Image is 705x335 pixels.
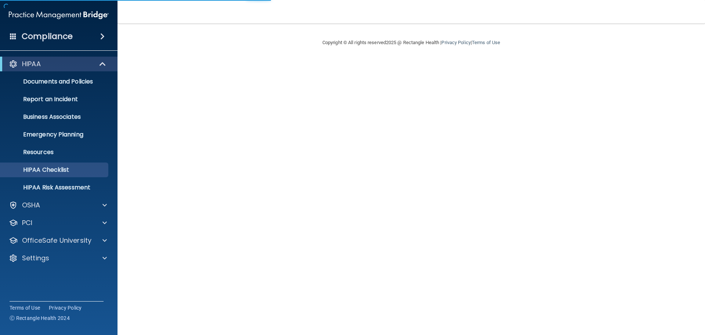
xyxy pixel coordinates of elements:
[10,314,70,322] span: Ⓒ Rectangle Health 2024
[5,78,105,85] p: Documents and Policies
[9,201,107,210] a: OSHA
[9,60,106,68] a: HIPAA
[22,201,40,210] p: OSHA
[9,218,107,227] a: PCI
[472,40,500,45] a: Terms of Use
[22,254,49,263] p: Settings
[9,8,109,22] img: PMB logo
[22,236,91,245] p: OfficeSafe University
[5,131,105,138] p: Emergency Planning
[22,60,41,68] p: HIPAA
[22,31,73,42] h4: Compliance
[49,304,82,311] a: Privacy Policy
[10,304,40,311] a: Terms of Use
[5,113,105,121] p: Business Associates
[277,31,545,54] div: Copyright © All rights reserved 2025 @ Rectangle Health | |
[441,40,470,45] a: Privacy Policy
[5,149,105,156] p: Resources
[9,236,107,245] a: OfficeSafe University
[5,96,105,103] p: Report an Incident
[5,166,105,174] p: HIPAA Checklist
[22,218,32,227] p: PCI
[5,184,105,191] p: HIPAA Risk Assessment
[9,254,107,263] a: Settings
